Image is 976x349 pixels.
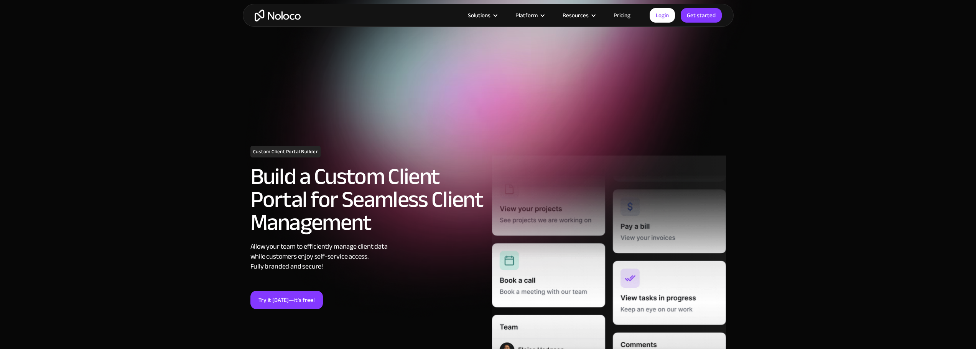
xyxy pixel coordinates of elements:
[250,291,323,309] a: Try it [DATE]—it’s free!
[250,146,321,157] h1: Custom Client Portal Builder
[563,10,589,20] div: Resources
[515,10,538,20] div: Platform
[250,165,484,234] h2: Build a Custom Client Portal for Seamless Client Management
[681,8,722,23] a: Get started
[250,242,484,272] div: Allow your team to efficiently manage client data while customers enjoy self-service access. Full...
[468,10,490,20] div: Solutions
[458,10,506,20] div: Solutions
[506,10,553,20] div: Platform
[650,8,675,23] a: Login
[553,10,604,20] div: Resources
[604,10,640,20] a: Pricing
[255,10,301,21] a: home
